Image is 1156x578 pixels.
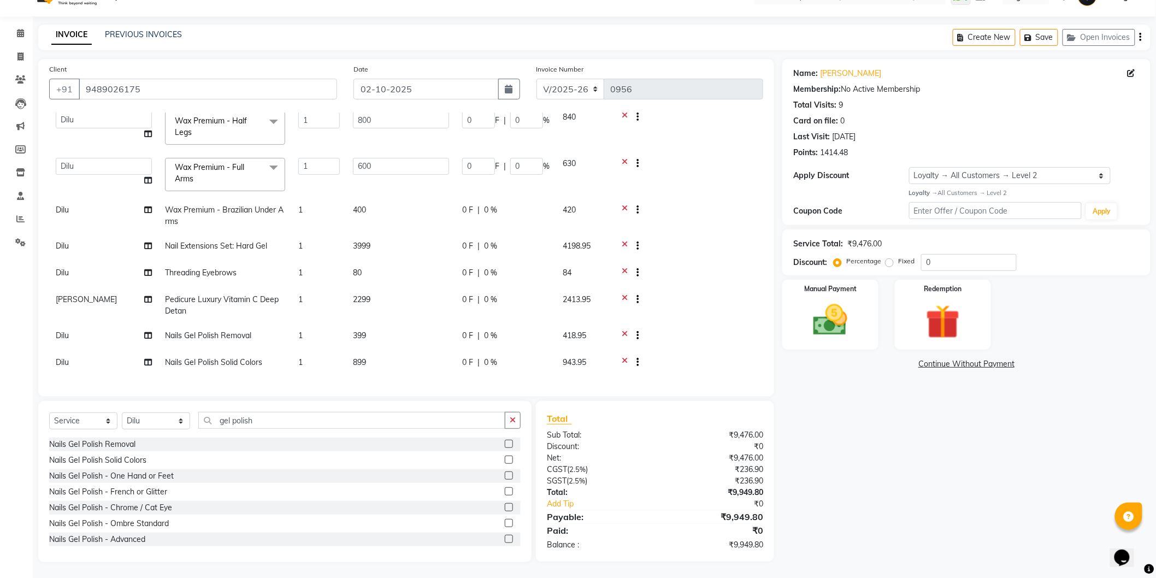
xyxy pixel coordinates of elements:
[539,487,655,498] div: Total:
[909,188,1140,198] div: All Customers → Level 2
[793,257,827,268] div: Discount:
[51,25,92,45] a: INVOICE
[655,452,771,464] div: ₹9,476.00
[655,464,771,475] div: ₹236.90
[793,99,836,111] div: Total Visits:
[563,357,586,367] span: 943.95
[353,268,362,278] span: 80
[820,68,881,79] a: [PERSON_NAME]
[477,357,480,368] span: |
[539,464,655,475] div: ( )
[785,358,1148,370] a: Continue Without Payment
[909,202,1082,219] input: Enter Offer / Coupon Code
[675,498,772,510] div: ₹0
[49,518,169,529] div: Nails Gel Polish - Ombre Standard
[79,79,337,99] input: Search by Name/Mobile/Email/Code
[353,64,368,74] label: Date
[655,510,771,523] div: ₹9,949.80
[915,300,971,343] img: _gift.svg
[484,294,497,305] span: 0 %
[539,441,655,452] div: Discount:
[563,241,591,251] span: 4198.95
[495,115,499,126] span: F
[353,241,370,251] span: 3999
[924,284,962,294] label: Redemption
[462,240,473,252] span: 0 F
[49,486,167,498] div: Nails Gel Polish - French or Glitter
[49,534,145,545] div: Nails Gel Polish - Advanced
[1086,203,1117,220] button: Apply
[298,331,303,340] span: 1
[353,205,366,215] span: 400
[547,464,567,474] span: CGST
[462,357,473,368] span: 0 F
[353,331,366,340] span: 399
[477,294,480,305] span: |
[793,115,838,127] div: Card on file:
[56,357,69,367] span: Dilu
[105,30,182,39] a: PREVIOUS INVOICES
[484,330,497,341] span: 0 %
[547,476,567,486] span: SGST
[298,205,303,215] span: 1
[353,294,370,304] span: 2299
[793,131,830,143] div: Last Visit:
[56,241,69,251] span: Dilu
[56,205,69,215] span: Dilu
[462,267,473,279] span: 0 F
[298,294,303,304] span: 1
[898,256,915,266] label: Fixed
[543,161,550,172] span: %
[793,170,909,181] div: Apply Discount
[165,241,267,251] span: Nail Extensions Set: Hard Gel
[56,331,69,340] span: Dilu
[793,68,818,79] div: Name:
[539,429,655,441] div: Sub Total:
[539,475,655,487] div: ( )
[165,331,251,340] span: Nails Gel Polish Removal
[165,357,262,367] span: Nails Gel Polish Solid Colors
[477,267,480,279] span: |
[56,294,117,304] span: [PERSON_NAME]
[477,330,480,341] span: |
[1020,29,1058,46] button: Save
[953,29,1016,46] button: Create New
[462,294,473,305] span: 0 F
[49,502,172,514] div: Nails Gel Polish - Chrome / Cat Eye
[793,84,1140,95] div: No Active Membership
[484,357,497,368] span: 0 %
[298,357,303,367] span: 1
[353,357,366,367] span: 899
[846,256,881,266] label: Percentage
[847,238,882,250] div: ₹9,476.00
[298,241,303,251] span: 1
[1063,29,1135,46] button: Open Invoices
[832,131,856,143] div: [DATE]
[803,300,858,340] img: _cash.svg
[655,487,771,498] div: ₹9,949.80
[804,284,857,294] label: Manual Payment
[504,115,506,126] span: |
[563,331,586,340] span: 418.95
[477,204,480,216] span: |
[563,112,576,122] span: 840
[192,127,197,137] a: x
[840,115,845,127] div: 0
[563,268,571,278] span: 84
[49,439,135,450] div: Nails Gel Polish Removal
[165,294,279,316] span: Pedicure Luxury Vitamin C Deep Detan
[839,99,843,111] div: 9
[793,84,841,95] div: Membership:
[539,452,655,464] div: Net:
[539,510,655,523] div: Payable:
[484,240,497,252] span: 0 %
[175,162,244,184] span: Wax Premium - Full Arms
[569,465,586,474] span: 2.5%
[484,267,497,279] span: 0 %
[1110,534,1145,567] iframe: chat widget
[569,476,585,485] span: 2.5%
[793,205,909,217] div: Coupon Code
[193,174,198,184] a: x
[495,161,499,172] span: F
[165,268,237,278] span: Threading Eyebrows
